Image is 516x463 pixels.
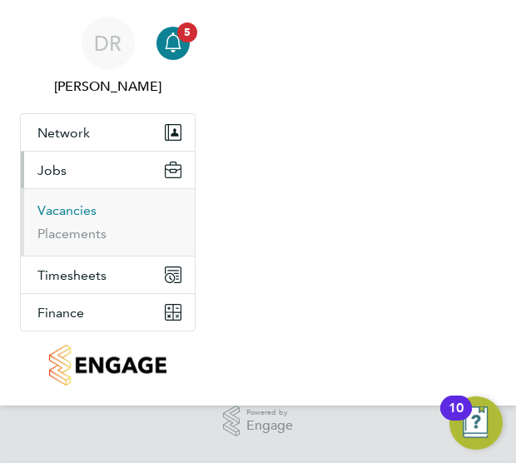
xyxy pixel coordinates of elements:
[21,256,195,293] button: Timesheets
[94,32,122,54] span: DR
[246,406,293,420] span: Powered by
[223,406,294,437] a: Powered byEngage
[20,77,196,97] span: Daniel Reilly
[37,226,107,241] a: Placements
[49,345,166,386] img: countryside-properties-logo-retina.png
[21,188,195,256] div: Jobs
[37,125,90,141] span: Network
[449,408,464,430] div: 10
[37,305,84,321] span: Finance
[20,345,196,386] a: Go to home page
[21,294,195,331] button: Finance
[37,267,107,283] span: Timesheets
[449,396,503,450] button: Open Resource Center, 10 new notifications
[37,162,67,178] span: Jobs
[246,419,293,433] span: Engage
[37,202,97,218] a: Vacancies
[177,22,197,42] span: 5
[20,17,196,97] a: DR[PERSON_NAME]
[21,114,195,151] button: Network
[21,152,195,188] button: Jobs
[156,17,190,70] a: 5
